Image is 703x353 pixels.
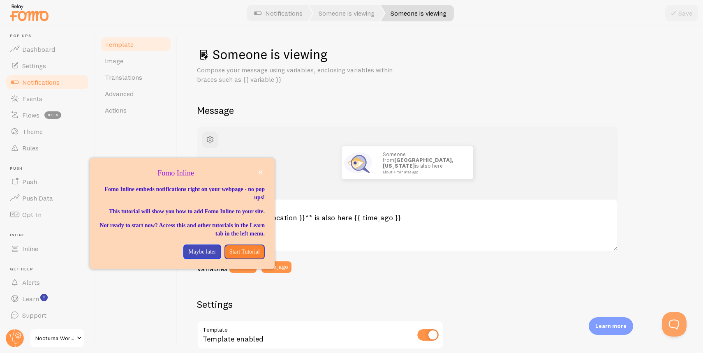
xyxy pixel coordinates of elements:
p: Compose your message using variables, enclosing variables within braces such as {{ variable }} [197,65,394,84]
span: Push [10,166,90,171]
span: Dashboard [22,45,55,53]
img: fomo-relay-logo-orange.svg [9,2,50,23]
p: This tutorial will show you how to add Fomo Inline to your site. [99,208,265,216]
p: Fomo Inline [99,168,265,179]
strong: [GEOGRAPHIC_DATA], [US_STATE] [383,157,453,169]
a: Theme [5,123,90,140]
button: close, [256,168,265,177]
span: Push [22,178,37,186]
p: Fomo Inline embeds notifications right on your webpage - no pop ups! [99,185,265,202]
span: Get Help [10,267,90,272]
a: Settings [5,58,90,74]
label: Notification Message [197,199,618,213]
span: Alerts [22,278,40,286]
span: Actions [105,106,127,114]
a: Dashboard [5,41,90,58]
svg: <p>Watch New Feature Tutorials!</p> [40,294,48,301]
a: Opt-In [5,206,90,223]
span: beta [44,111,61,119]
a: Template [100,36,172,53]
span: Opt-In [22,210,42,219]
span: Learn [22,295,39,303]
span: Template [105,40,134,48]
p: Maybe later [188,248,216,256]
p: Start Tutorial [229,248,260,256]
a: Support [5,307,90,323]
button: Start Tutorial [224,245,265,259]
span: Rules [22,144,39,152]
a: Learn [5,291,90,307]
a: Image [100,53,172,69]
a: Flows beta [5,107,90,123]
span: Support [22,311,46,319]
div: Template enabled [197,321,444,351]
span: Theme [22,127,43,136]
p: Not ready to start now? Access this and other tutorials in the Learn tab in the left menu. [99,221,265,238]
span: Image [105,57,123,65]
img: Fomo [342,146,375,179]
a: Push Data [5,190,90,206]
a: Push [5,173,90,190]
span: Notifications [22,78,60,86]
a: Notifications [5,74,90,90]
button: Maybe later [183,245,221,259]
p: Learn more [595,322,627,330]
button: time_ago [261,261,291,273]
span: Push Data [22,194,53,202]
p: Someone from is also here [383,151,465,174]
a: Alerts [5,274,90,291]
h2: Settings [197,298,444,311]
a: Actions [100,102,172,118]
span: Translations [105,73,142,81]
div: Learn more [589,317,633,335]
a: Inline [5,240,90,257]
a: Translations [100,69,172,85]
span: Settings [22,62,46,70]
span: Events [22,95,42,103]
span: Inline [10,233,90,238]
span: Advanced [105,90,134,98]
h1: Someone is viewing [197,46,683,63]
div: Fomo Inline [90,158,275,269]
a: Advanced [100,85,172,102]
span: Flows [22,111,39,119]
span: Nocturna World [35,333,74,343]
iframe: Help Scout Beacon - Open [662,312,687,337]
a: Rules [5,140,90,156]
a: Nocturna World [30,328,85,348]
span: Pop-ups [10,33,90,39]
a: Events [5,90,90,107]
h2: Message [197,104,683,117]
small: about 4 minutes ago [383,170,462,174]
span: Inline [22,245,38,253]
